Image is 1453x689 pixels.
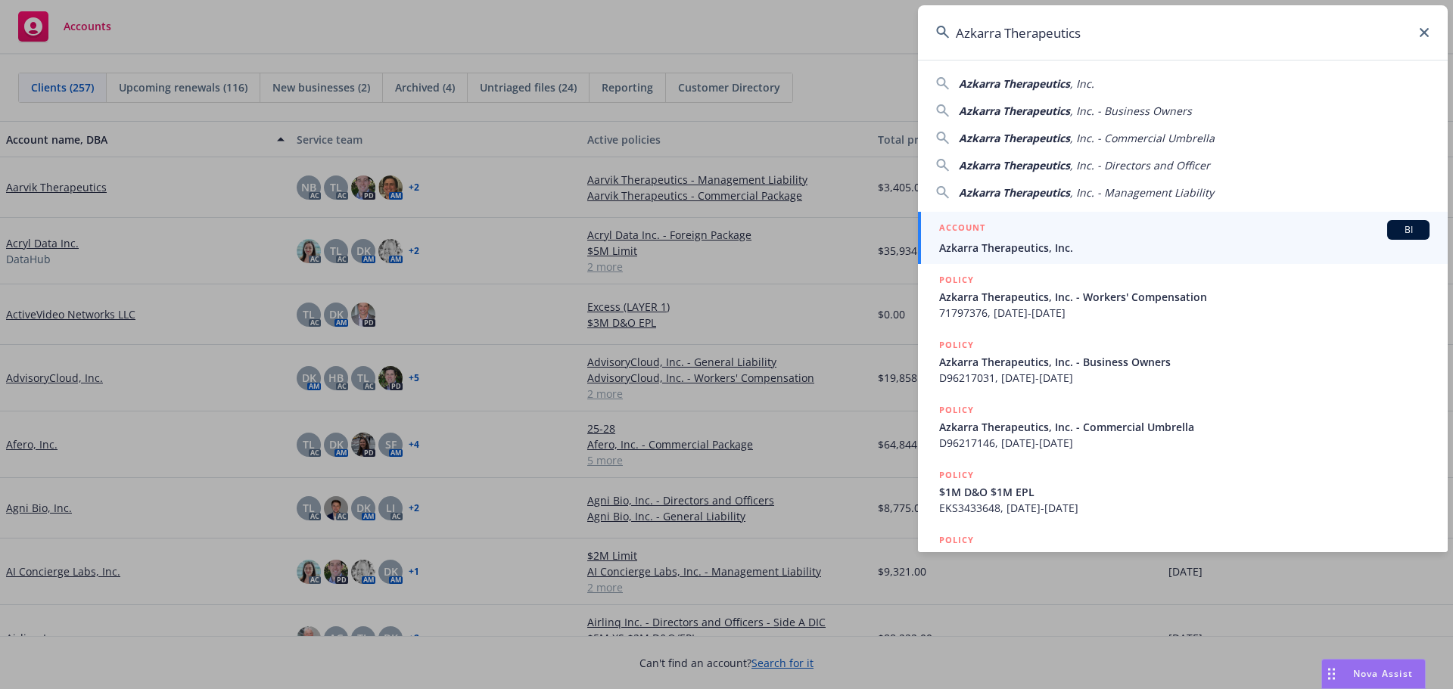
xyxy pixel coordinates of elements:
[918,329,1448,394] a: POLICYAzkarra Therapeutics, Inc. - Business OwnersD96217031, [DATE]-[DATE]
[939,337,974,352] h5: POLICY
[939,500,1430,516] span: EKS3433648, [DATE]-[DATE]
[939,370,1430,386] span: D96217031, [DATE]-[DATE]
[918,459,1448,524] a: POLICY$1M D&O $1M EPLEKS3433648, [DATE]-[DATE]
[959,185,1070,200] span: Azkarra Therapeutics
[939,272,974,287] h5: POLICY
[959,158,1070,172] span: Azkarra Therapeutics
[959,76,1070,91] span: Azkarra Therapeutics
[1321,659,1426,689] button: Nova Assist
[918,524,1448,589] a: POLICY[DATE]-[DATE] Business Owners
[939,532,974,548] h5: POLICY
[1070,104,1192,118] span: , Inc. - Business Owners
[939,419,1430,435] span: Azkarra Therapeutics, Inc. - Commercial Umbrella
[939,467,974,483] h5: POLICY
[1393,223,1423,237] span: BI
[1353,667,1413,680] span: Nova Assist
[939,240,1430,256] span: Azkarra Therapeutics, Inc.
[959,104,1070,118] span: Azkarra Therapeutics
[918,264,1448,329] a: POLICYAzkarra Therapeutics, Inc. - Workers' Compensation71797376, [DATE]-[DATE]
[939,484,1430,500] span: $1M D&O $1M EPL
[1322,660,1341,688] div: Drag to move
[959,131,1070,145] span: Azkarra Therapeutics
[918,212,1448,264] a: ACCOUNTBIAzkarra Therapeutics, Inc.
[939,435,1430,451] span: D96217146, [DATE]-[DATE]
[1070,131,1215,145] span: , Inc. - Commercial Umbrella
[1070,76,1094,91] span: , Inc.
[939,289,1430,305] span: Azkarra Therapeutics, Inc. - Workers' Compensation
[939,354,1430,370] span: Azkarra Therapeutics, Inc. - Business Owners
[1070,185,1214,200] span: , Inc. - Management Liability
[939,305,1430,321] span: 71797376, [DATE]-[DATE]
[939,402,974,417] h5: POLICY
[918,394,1448,459] a: POLICYAzkarra Therapeutics, Inc. - Commercial UmbrellaD96217146, [DATE]-[DATE]
[1070,158,1210,172] span: , Inc. - Directors and Officer
[939,220,985,238] h5: ACCOUNT
[918,5,1448,60] input: Search...
[939,549,1430,565] span: [DATE]-[DATE] Business Owners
